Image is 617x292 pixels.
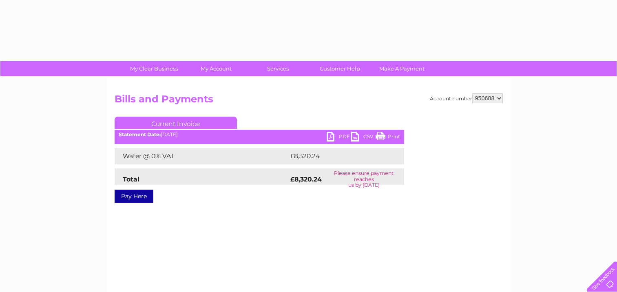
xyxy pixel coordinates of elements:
td: Please ensure payment reaches us by [DATE] [324,168,404,190]
h2: Bills and Payments [115,93,503,109]
a: Make A Payment [368,61,436,76]
td: Water @ 0% VAT [115,148,288,164]
a: My Account [182,61,250,76]
div: [DATE] [115,132,404,137]
a: Print [376,132,400,144]
a: Services [244,61,312,76]
td: £8,320.24 [288,148,391,164]
a: Pay Here [115,190,153,203]
div: Account number [430,93,503,103]
strong: £8,320.24 [290,175,322,183]
a: CSV [351,132,376,144]
a: Customer Help [306,61,374,76]
a: My Clear Business [120,61,188,76]
b: Statement Date: [119,131,161,137]
strong: Total [123,175,139,183]
a: Current Invoice [115,117,237,129]
a: PDF [327,132,351,144]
